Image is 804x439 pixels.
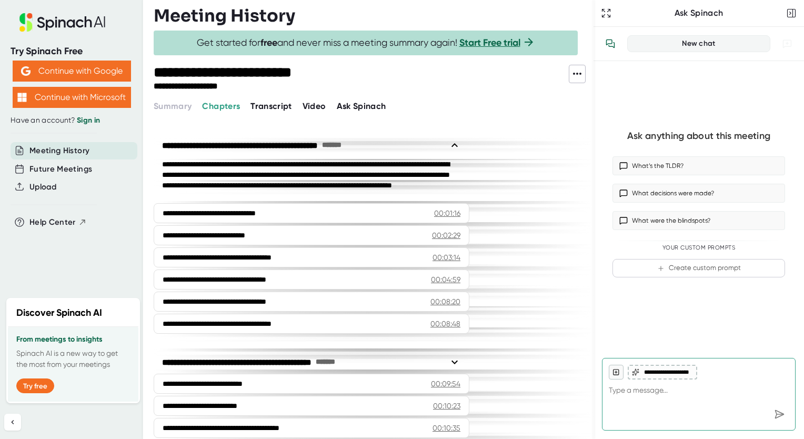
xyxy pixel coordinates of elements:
[202,100,240,113] button: Chapters
[29,163,92,175] button: Future Meetings
[431,378,460,389] div: 00:09:54
[599,6,614,21] button: Expand to Ask Spinach page
[260,37,277,48] b: free
[16,348,130,370] p: Spinach AI is a new way to get the most from your meetings
[612,259,785,277] button: Create custom prompt
[29,181,56,193] button: Upload
[612,156,785,175] button: What’s the TLDR?
[433,401,460,411] div: 00:10:23
[11,45,133,57] div: Try Spinach Free
[197,37,535,49] span: Get started for and never miss a meeting summary again!
[250,100,292,113] button: Transcript
[432,230,460,241] div: 00:02:29
[11,116,133,125] div: Have an account?
[16,378,54,393] button: Try free
[430,318,460,329] div: 00:08:48
[433,423,460,433] div: 00:10:35
[154,100,192,113] button: Summary
[13,61,131,82] button: Continue with Google
[154,6,295,26] h3: Meeting History
[250,101,292,111] span: Transcript
[433,252,460,263] div: 00:03:14
[770,405,789,424] div: Send message
[303,101,326,111] span: Video
[13,87,131,108] button: Continue with Microsoft
[612,244,785,252] div: Your Custom Prompts
[202,101,240,111] span: Chapters
[337,101,386,111] span: Ask Spinach
[337,100,386,113] button: Ask Spinach
[4,414,21,431] button: Collapse sidebar
[612,184,785,203] button: What decisions were made?
[612,211,785,230] button: What were the blindspots?
[634,39,763,48] div: New chat
[784,6,799,21] button: Close conversation sidebar
[154,101,192,111] span: Summary
[77,116,100,125] a: Sign in
[29,145,89,157] button: Meeting History
[600,33,621,54] button: View conversation history
[430,296,460,307] div: 00:08:20
[431,274,460,285] div: 00:04:59
[29,216,76,228] span: Help Center
[614,8,784,18] div: Ask Spinach
[627,130,770,142] div: Ask anything about this meeting
[303,100,326,113] button: Video
[29,216,87,228] button: Help Center
[16,335,130,344] h3: From meetings to insights
[16,306,102,320] h2: Discover Spinach AI
[21,66,31,76] img: Aehbyd4JwY73AAAAAElFTkSuQmCC
[459,37,520,48] a: Start Free trial
[434,208,460,218] div: 00:01:16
